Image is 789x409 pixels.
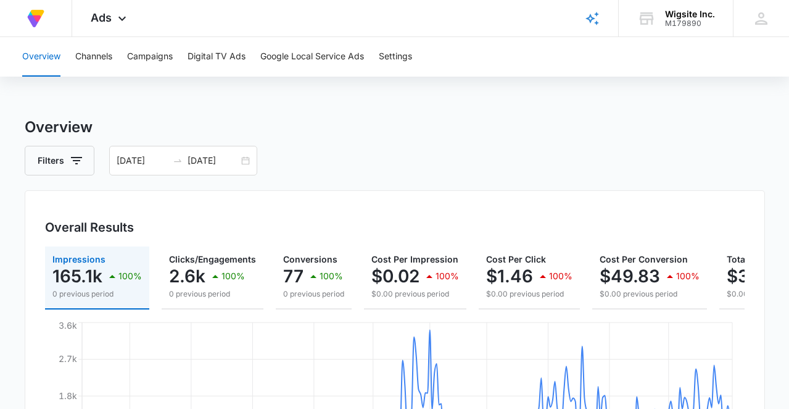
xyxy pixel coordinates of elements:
[727,254,777,264] span: Total Spend
[59,320,77,331] tspan: 3.6k
[486,254,546,264] span: Cost Per Click
[22,37,60,77] button: Overview
[665,19,715,28] div: account id
[91,11,112,24] span: Ads
[371,289,459,300] p: $0.00 previous period
[45,218,134,237] h3: Overall Results
[379,37,412,77] button: Settings
[25,116,765,138] h3: Overview
[188,37,246,77] button: Digital TV Ads
[25,7,47,30] img: Volusion
[600,266,660,286] p: $49.83
[52,289,142,300] p: 0 previous period
[52,266,102,286] p: 165.1k
[169,266,205,286] p: 2.6k
[25,146,94,175] button: Filters
[486,289,572,300] p: $0.00 previous period
[486,266,533,286] p: $1.46
[52,254,105,264] span: Impressions
[371,254,458,264] span: Cost Per Impression
[117,154,168,167] input: Start date
[59,390,77,401] tspan: 1.8k
[283,254,337,264] span: Conversions
[283,266,304,286] p: 77
[676,272,700,280] p: 100%
[600,254,688,264] span: Cost Per Conversion
[665,9,715,19] div: account name
[600,289,700,300] p: $0.00 previous period
[221,272,245,280] p: 100%
[260,37,364,77] button: Google Local Service Ads
[169,254,256,264] span: Clicks/Engagements
[283,289,344,300] p: 0 previous period
[173,156,183,166] span: swap-right
[549,272,572,280] p: 100%
[127,37,173,77] button: Campaigns
[436,272,459,280] p: 100%
[118,272,142,280] p: 100%
[75,37,112,77] button: Channels
[173,156,183,166] span: to
[188,154,239,167] input: End date
[169,289,256,300] p: 0 previous period
[371,266,419,286] p: $0.02
[59,353,77,364] tspan: 2.7k
[320,272,343,280] p: 100%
